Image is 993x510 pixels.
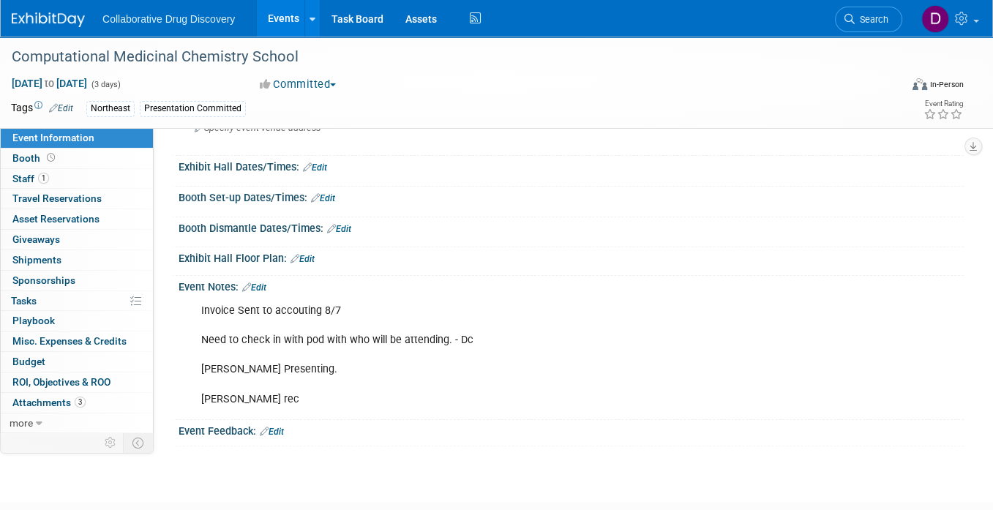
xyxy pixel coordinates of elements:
span: Attachments [12,397,86,408]
span: Giveaways [12,233,60,245]
div: Booth Set-up Dates/Times: [179,187,964,206]
a: Budget [1,352,153,372]
a: Edit [242,282,266,293]
span: 3 [75,397,86,408]
a: Shipments [1,250,153,270]
span: to [42,78,56,89]
span: Tasks [11,295,37,307]
a: Search [835,7,902,32]
a: Edit [311,193,335,203]
a: Edit [327,224,351,234]
a: Sponsorships [1,271,153,290]
span: [DATE] [DATE] [11,77,88,90]
span: Booth not reserved yet [44,152,58,163]
div: Computational Medicinal Chemistry School [7,44,883,70]
span: Shipments [12,254,61,266]
a: Event Information [1,128,153,148]
div: Event Format [823,76,964,98]
span: (3 days) [90,80,121,89]
span: 1 [38,173,49,184]
td: Personalize Event Tab Strip [98,433,124,452]
span: Budget [12,356,45,367]
span: Misc. Expenses & Credits [12,335,127,347]
a: Travel Reservations [1,189,153,209]
a: Booth [1,149,153,168]
span: Event Information [12,132,94,143]
span: ROI, Objectives & ROO [12,376,110,388]
a: Tasks [1,291,153,311]
span: Sponsorships [12,274,75,286]
a: more [1,413,153,433]
a: ROI, Objectives & ROO [1,372,153,392]
td: Tags [11,100,73,117]
div: Event Feedback: [179,420,964,439]
a: Playbook [1,311,153,331]
a: Attachments3 [1,393,153,413]
div: Booth Dismantle Dates/Times: [179,217,964,236]
span: Travel Reservations [12,192,102,204]
a: Edit [49,103,73,113]
a: Asset Reservations [1,209,153,229]
span: Search [855,14,888,25]
a: Edit [260,427,284,437]
span: more [10,417,33,429]
div: Exhibit Hall Floor Plan: [179,247,964,266]
a: Giveaways [1,230,153,250]
span: Asset Reservations [12,213,100,225]
span: Booth [12,152,58,164]
span: Collaborative Drug Discovery [102,13,235,25]
div: Event Notes: [179,276,964,295]
div: Event Rating [923,100,963,108]
a: Edit [303,162,327,173]
img: ExhibitDay [12,12,85,27]
button: Committed [255,77,342,92]
a: Misc. Expenses & Credits [1,331,153,351]
a: Edit [291,254,315,264]
span: Playbook [12,315,55,326]
div: In-Person [929,79,964,90]
div: Exhibit Hall Dates/Times: [179,156,964,175]
td: Toggle Event Tabs [124,433,154,452]
img: Format-Inperson.png [913,78,927,90]
div: Northeast [86,101,135,116]
a: Staff1 [1,169,153,189]
div: Invoice Sent to accouting 8/7 Need to check in with pod with who will be attending. - Dc [PERSON_... [191,296,811,414]
div: Presentation Committed [140,101,246,116]
img: Daniel Castro [921,5,949,33]
span: Staff [12,173,49,184]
